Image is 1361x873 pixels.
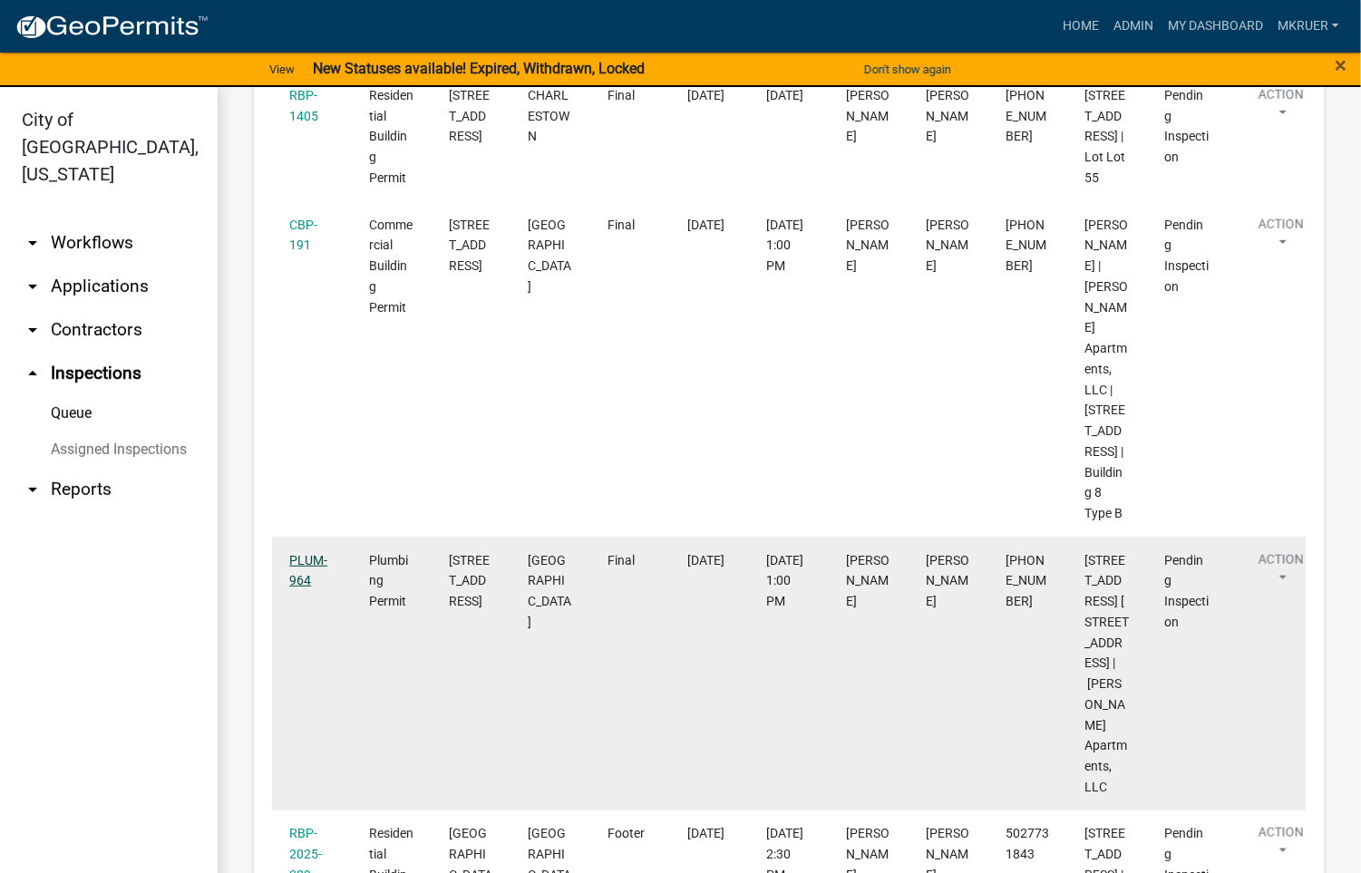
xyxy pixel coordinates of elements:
[926,553,969,609] span: CAMERON
[22,232,44,254] i: arrow_drop_down
[1165,218,1210,294] span: Pending Inspection
[528,218,571,294] span: JEFFERSONVILLE
[22,363,44,384] i: arrow_drop_up
[767,550,812,612] div: [DATE] 1:00 PM
[528,88,569,144] span: CHARLESTOWN
[687,553,724,567] span: 08/21/2025
[289,553,327,588] a: PLUM-964
[1244,823,1318,868] button: Action
[847,553,890,609] span: Mike Kruer
[926,88,969,144] span: Chris Robertson
[449,88,490,144] span: 6319 HORIZON WAY
[22,319,44,341] i: arrow_drop_down
[1085,88,1126,185] span: 6319 HORIZON WAY CHARLESTOWN, IN 47111 | Lot Lot 55
[847,218,890,274] span: Mike Kruer
[22,479,44,500] i: arrow_drop_down
[1270,9,1346,44] a: mkruer
[687,218,724,232] span: 08/21/2025
[1165,553,1210,629] span: Pending Inspection
[22,276,44,297] i: arrow_drop_down
[857,54,958,84] button: Don't show again
[449,218,490,274] span: 4501 TOWN CENTER BOULEVARD
[608,88,635,102] span: Final
[369,553,408,609] span: Plumbing Permit
[369,218,413,315] span: Commercial Building Permit
[1244,85,1318,131] button: Action
[1055,9,1106,44] a: Home
[1161,9,1270,44] a: My Dashboard
[1244,550,1318,596] button: Action
[1244,215,1318,260] button: Action
[1085,218,1129,521] span: Denny Fenn | Warren Apartments, LLC | 4501 TOWN CENTER BOULEVARD | Building 8 Type B
[1085,553,1130,794] span: 4501 TOWN CENTER BOULEVARD 4501 Town Center Blvd., Building 8 | Warren Apartments, LLC
[1106,9,1161,44] a: Admin
[847,88,890,144] span: Mike Kruer
[313,60,645,77] strong: New Statuses available! Expired, Withdrawn, Locked
[528,553,571,629] span: JEFFERSONVILLE
[1006,553,1046,609] span: 812-989-6355
[1336,54,1347,76] button: Close
[449,553,490,609] span: 4501 TOWN CENTER BOULEVARD
[289,218,317,253] a: CBP-191
[608,553,635,567] span: Final
[1165,88,1210,164] span: Pending Inspection
[1006,88,1046,144] span: 812-820-1832
[1006,218,1046,274] span: 812-989-6355
[1006,826,1049,861] span: 5027731843
[926,218,969,274] span: CAMERON
[767,215,812,276] div: [DATE] 1:00 PM
[767,85,812,106] div: [DATE]
[608,218,635,232] span: Final
[369,88,413,185] span: Residential Building Permit
[262,54,302,84] a: View
[608,826,645,840] span: Footer
[687,88,724,102] span: 08/21/2025
[687,826,724,840] span: 08/21/2025
[1336,53,1347,78] span: ×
